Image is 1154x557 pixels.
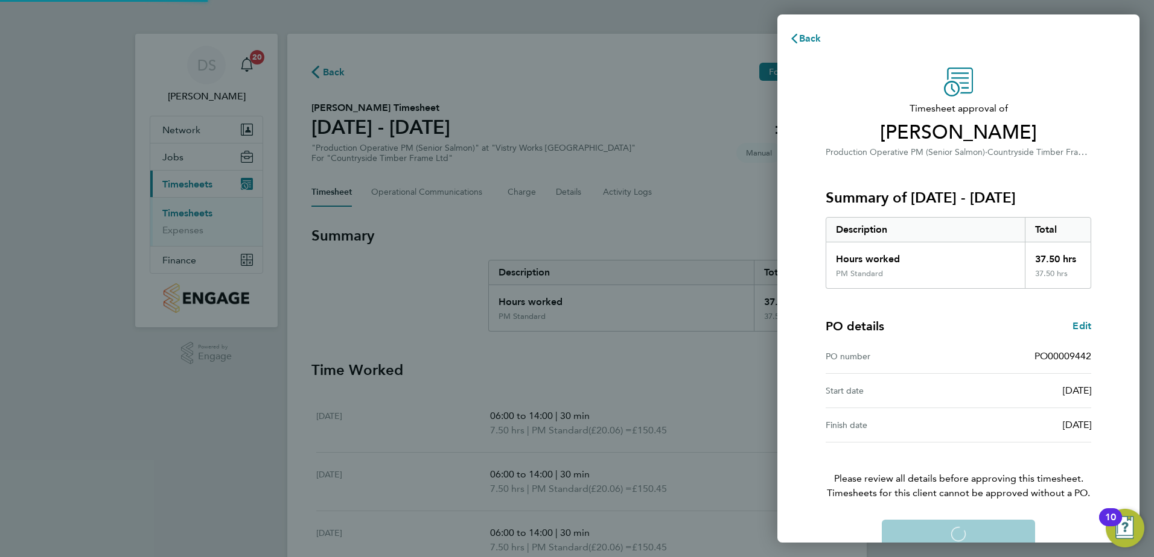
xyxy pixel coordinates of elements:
[1025,242,1091,269] div: 37.50 hrs
[985,147,987,157] span: ·
[826,121,1091,145] span: [PERSON_NAME]
[826,101,1091,116] span: Timesheet approval of
[1025,269,1091,288] div: 37.50 hrs
[826,349,958,363] div: PO number
[836,269,883,278] div: PM Standard
[826,147,985,157] span: Production Operative PM (Senior Salmon)
[826,418,958,432] div: Finish date
[987,146,1105,157] span: Countryside Timber Frame Ltd
[1105,517,1116,533] div: 10
[826,218,1025,242] div: Description
[1106,509,1144,547] button: Open Resource Center, 10 new notifications
[826,217,1091,289] div: Summary of 22 - 28 Sep 2025
[799,33,821,44] span: Back
[1025,218,1091,242] div: Total
[958,383,1091,398] div: [DATE]
[958,418,1091,432] div: [DATE]
[826,188,1091,207] h3: Summary of [DATE] - [DATE]
[1073,319,1091,333] a: Edit
[777,27,834,51] button: Back
[826,318,884,335] h4: PO details
[826,383,958,398] div: Start date
[811,486,1106,500] span: Timesheets for this client cannot be approved without a PO.
[826,242,1025,269] div: Hours worked
[811,442,1106,500] p: Please review all details before approving this timesheet.
[1034,350,1091,362] span: PO00009442
[1073,320,1091,332] span: Edit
